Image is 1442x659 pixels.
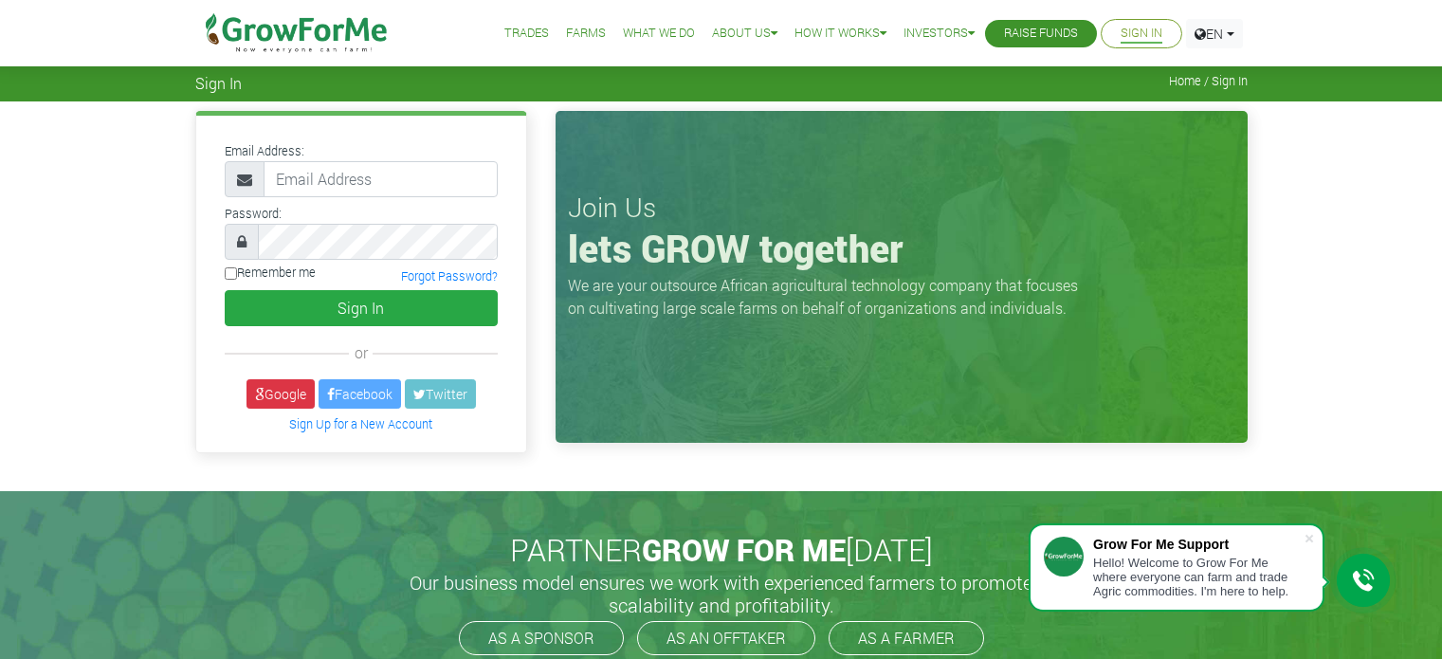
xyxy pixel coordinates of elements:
label: Email Address: [225,142,304,160]
a: Farms [566,24,606,44]
div: Hello! Welcome to Grow For Me where everyone can farm and trade Agric commodities. I'm here to help. [1093,556,1304,598]
button: Sign In [225,290,498,326]
div: Grow For Me Support [1093,537,1304,552]
span: Home / Sign In [1169,74,1248,88]
span: GROW FOR ME [642,529,846,570]
a: Forgot Password? [401,268,498,284]
h2: PARTNER [DATE] [203,532,1240,568]
label: Remember me [225,264,316,282]
a: Raise Funds [1004,24,1078,44]
span: Sign In [195,74,242,92]
a: About Us [712,24,777,44]
a: AS A FARMER [829,621,984,655]
h3: Join Us [568,192,1235,224]
div: or [225,341,498,364]
a: AS A SPONSOR [459,621,624,655]
a: How it Works [794,24,886,44]
a: Sign In [1121,24,1162,44]
a: What We Do [623,24,695,44]
a: EN [1186,19,1243,48]
input: Email Address [264,161,498,197]
a: Sign Up for a New Account [289,416,432,431]
label: Password: [225,205,282,223]
h1: lets GROW together [568,226,1235,271]
a: Trades [504,24,549,44]
a: Google [246,379,315,409]
p: We are your outsource African agricultural technology company that focuses on cultivating large s... [568,274,1089,320]
a: Investors [904,24,975,44]
h5: Our business model ensures we work with experienced farmers to promote scalability and profitabil... [390,571,1053,616]
a: AS AN OFFTAKER [637,621,815,655]
input: Remember me [225,267,237,280]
